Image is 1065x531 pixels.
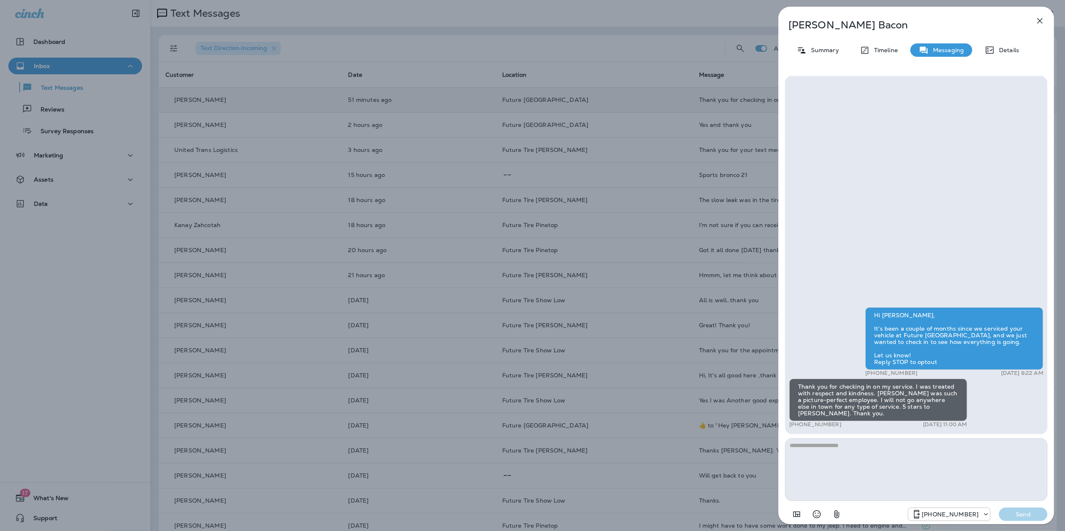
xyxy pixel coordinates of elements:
[788,506,805,523] button: Add in a premade template
[789,379,967,421] div: Thank you for checking in on my service. I was treated with respect and kindness. [PERSON_NAME] w...
[929,47,964,53] p: Messaging
[922,511,979,518] p: [PHONE_NUMBER]
[865,307,1043,370] div: Hi [PERSON_NAME], It’s been a couple of months since we serviced your vehicle at Future [GEOGRAPH...
[808,506,825,523] button: Select an emoji
[908,509,990,519] div: +1 (928) 232-1970
[995,47,1019,53] p: Details
[788,19,1017,31] p: [PERSON_NAME] Bacon
[1001,370,1043,377] p: [DATE] 8:22 AM
[870,47,898,53] p: Timeline
[865,370,918,377] p: [PHONE_NUMBER]
[807,47,839,53] p: Summary
[789,421,841,428] p: [PHONE_NUMBER]
[923,421,967,428] p: [DATE] 11:00 AM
